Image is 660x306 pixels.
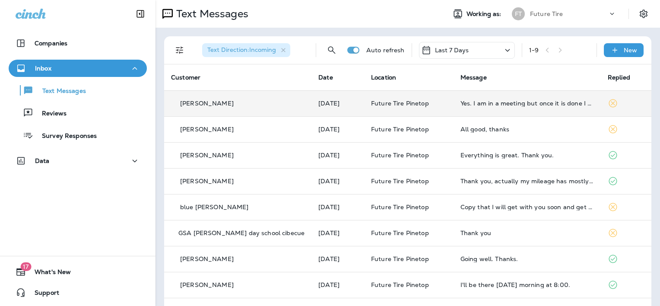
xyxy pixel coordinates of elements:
[460,204,594,210] div: Copy that I will get with you soon and get them ordered
[371,203,429,211] span: Future Tire Pinetop
[20,262,31,271] span: 17
[323,41,340,59] button: Search Messages
[9,81,147,99] button: Text Messages
[371,229,429,237] span: Future Tire Pinetop
[26,268,71,279] span: What's New
[171,41,188,59] button: Filters
[371,177,429,185] span: Future Tire Pinetop
[207,46,276,54] span: Text Direction : Incoming
[530,10,563,17] p: Future Tire
[9,126,147,144] button: Survey Responses
[171,73,200,81] span: Customer
[180,100,234,107] p: [PERSON_NAME]
[371,125,429,133] span: Future Tire Pinetop
[9,263,147,280] button: 17What's New
[318,100,357,107] p: Sep 10, 2025 01:07 PM
[9,35,147,52] button: Companies
[608,73,630,81] span: Replied
[466,10,503,18] span: Working as:
[9,60,147,77] button: Inbox
[9,284,147,301] button: Support
[178,229,305,236] p: GSA [PERSON_NAME] day school cibecue
[173,7,248,20] p: Text Messages
[460,152,594,159] div: Everything is great. Thank you.
[371,99,429,107] span: Future Tire Pinetop
[318,73,333,81] span: Date
[318,152,357,159] p: Sep 10, 2025 08:04 AM
[435,47,469,54] p: Last 7 Days
[35,157,50,164] p: Data
[180,281,234,288] p: [PERSON_NAME]
[371,281,429,289] span: Future Tire Pinetop
[180,204,249,210] p: blue [PERSON_NAME]
[35,40,67,47] p: Companies
[318,204,357,210] p: Sep 4, 2025 01:52 PM
[318,255,357,262] p: Sep 2, 2025 08:29 AM
[34,87,86,96] p: Text Messages
[512,7,525,20] div: FT
[318,126,357,133] p: Sep 10, 2025 09:43 AM
[9,152,147,169] button: Data
[128,5,152,22] button: Collapse Sidebar
[624,47,637,54] p: New
[33,132,97,140] p: Survey Responses
[318,281,357,288] p: Sep 1, 2025 08:20 AM
[26,289,59,300] span: Support
[371,73,396,81] span: Location
[180,178,234,185] p: [PERSON_NAME]
[460,100,594,107] div: Yes. I am in a meeting but once it is done I can get you a picture.
[460,229,594,236] div: Thank you
[318,178,357,185] p: Sep 8, 2025 09:49 AM
[460,73,487,81] span: Message
[180,255,234,262] p: [PERSON_NAME]
[180,152,234,159] p: [PERSON_NAME]
[202,43,290,57] div: Text Direction:Incoming
[636,6,651,22] button: Settings
[35,65,51,72] p: Inbox
[366,47,405,54] p: Auto refresh
[33,110,67,118] p: Reviews
[529,47,539,54] div: 1 - 9
[460,255,594,262] div: Going well. Thanks.
[460,281,594,288] div: I'll be there tomorrow morning at 8:00.
[9,104,147,122] button: Reviews
[371,255,429,263] span: Future Tire Pinetop
[460,126,594,133] div: All good, thanks
[318,229,357,236] p: Sep 3, 2025 10:37 AM
[371,151,429,159] span: Future Tire Pinetop
[460,178,594,185] div: Thank you, actually my mileage has mostly been locally lately and I'm out on of town; car parked ...
[180,126,234,133] p: [PERSON_NAME]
